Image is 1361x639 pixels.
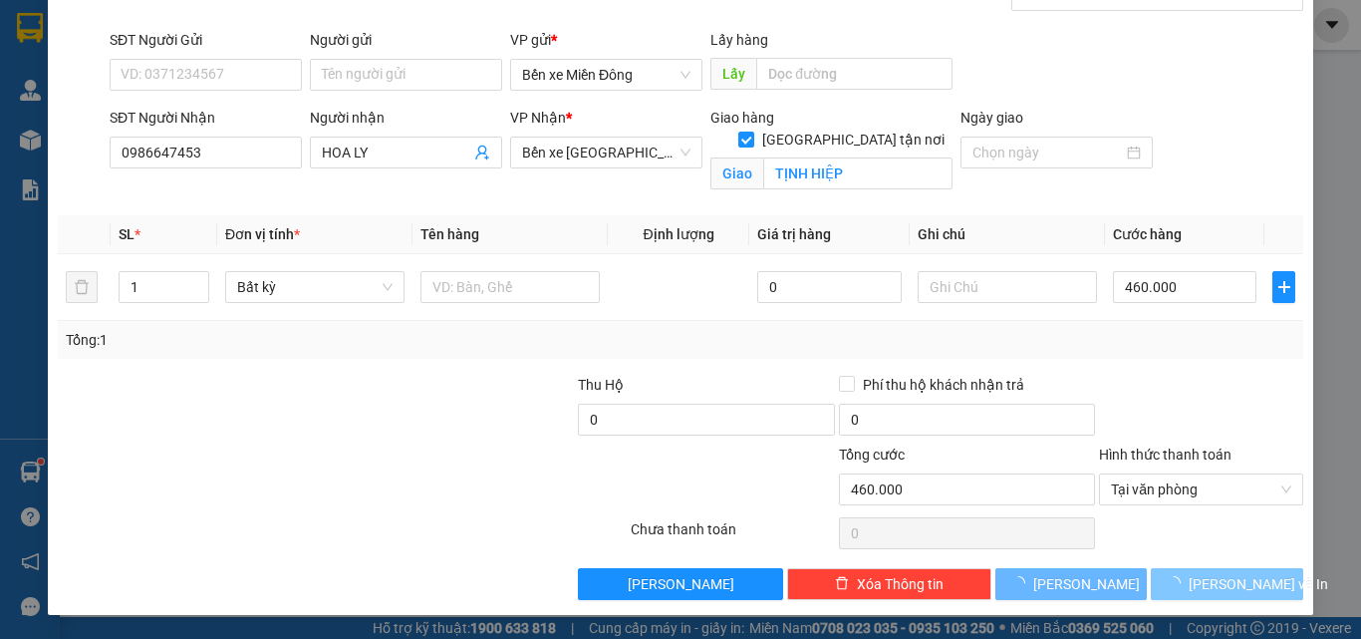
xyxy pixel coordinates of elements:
[237,272,393,302] span: Bất kỳ
[787,568,991,600] button: deleteXóa Thông tin
[1113,226,1182,242] span: Cước hàng
[628,573,734,595] span: [PERSON_NAME]
[757,271,901,303] input: 0
[1111,475,1291,504] span: Tại văn phòng
[754,129,953,151] span: [GEOGRAPHIC_DATA] tận nơi
[839,447,905,463] span: Tổng cước
[1273,279,1294,295] span: plus
[310,107,502,129] div: Người nhận
[710,158,763,189] span: Giao
[110,29,302,51] div: SĐT Người Gửi
[110,107,302,129] div: SĐT Người Nhận
[960,110,1023,126] label: Ngày giao
[66,329,527,351] div: Tổng: 1
[1167,576,1189,590] span: loading
[857,573,944,595] span: Xóa Thông tin
[119,226,135,242] span: SL
[66,271,98,303] button: delete
[835,576,849,592] span: delete
[710,58,756,90] span: Lấy
[995,568,1148,600] button: [PERSON_NAME]
[225,226,300,242] span: Đơn vị tính
[522,138,690,167] span: Bến xe Quảng Ngãi
[522,60,690,90] span: Bến xe Miền Đông
[643,226,713,242] span: Định lượng
[855,374,1032,396] span: Phí thu hộ khách nhận trả
[629,518,837,553] div: Chưa thanh toán
[420,226,479,242] span: Tên hàng
[474,145,490,160] span: user-add
[1151,568,1303,600] button: [PERSON_NAME] và In
[756,58,953,90] input: Dọc đường
[910,215,1105,254] th: Ghi chú
[420,271,600,303] input: VD: Bàn, Ghế
[710,110,774,126] span: Giao hàng
[757,226,831,242] span: Giá trị hàng
[1189,573,1328,595] span: [PERSON_NAME] và In
[1011,576,1033,590] span: loading
[972,142,1123,163] input: Ngày giao
[1272,271,1295,303] button: plus
[510,110,566,126] span: VP Nhận
[310,29,502,51] div: Người gửi
[710,32,768,48] span: Lấy hàng
[510,29,702,51] div: VP gửi
[1099,447,1231,463] label: Hình thức thanh toán
[578,568,782,600] button: [PERSON_NAME]
[578,377,624,393] span: Thu Hộ
[763,158,953,189] input: Giao tận nơi
[918,271,1097,303] input: Ghi Chú
[1033,573,1140,595] span: [PERSON_NAME]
